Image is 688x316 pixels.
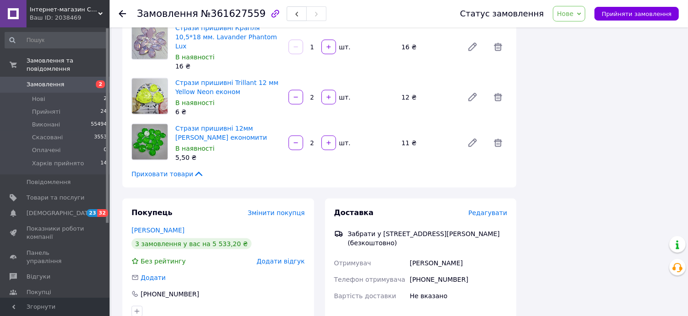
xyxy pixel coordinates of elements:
img: Стрази пришивні Крапля 10,5*18 мм. Lavander Phantom Lux [132,24,168,59]
span: Замовлення [26,80,64,89]
span: Додати відгук [257,258,305,265]
a: Стрази пришивні Trillant 12 мм Yellow Neon економ [175,79,278,95]
div: шт. [337,93,352,102]
span: №361627559 [201,8,266,19]
div: 5,50 ₴ [175,153,281,162]
span: Товари та послуги [26,194,84,202]
span: Змінити покупця [248,209,305,216]
span: Скасовані [32,133,63,142]
div: Повернутися назад [119,9,126,18]
span: Прийняти замовлення [602,11,672,17]
span: Доставка [334,208,374,217]
span: Редагувати [468,209,507,216]
span: 2 [96,80,105,88]
span: Оплачені [32,146,61,154]
span: Прийняті [32,108,60,116]
span: Телефон отримувача [334,276,405,283]
span: Виконані [32,121,60,129]
span: Повідомлення [26,178,71,186]
div: Ваш ID: 2038469 [30,14,110,22]
div: 16 ₴ [398,41,460,53]
span: Відгуки [26,273,50,281]
span: 2 [104,95,107,103]
span: Харків прийнято [32,159,84,168]
span: Отримувач [334,259,371,267]
span: 0 [104,146,107,154]
span: Інтернет-магазин СТРАЗИ [30,5,98,14]
a: Редагувати [463,38,482,56]
div: 3 замовлення у вас на 5 533,20 ₴ [131,238,252,249]
span: Показники роботи компанії [26,225,84,241]
span: 23 [87,209,97,217]
span: Замовлення [137,8,198,19]
div: шт. [337,42,352,52]
img: Стрази пришивні Trillant 12 мм Yellow Neon економ [132,79,168,114]
span: Вартість доставки [334,292,396,300]
span: [DEMOGRAPHIC_DATA] [26,209,94,217]
span: Нові [32,95,45,103]
div: 6 ₴ [175,107,281,116]
span: Покупець [131,208,173,217]
a: Редагувати [463,134,482,152]
span: В наявності [175,53,215,61]
span: Замовлення та повідомлення [26,57,110,73]
span: Покупці [26,288,51,296]
span: Нове [557,10,573,17]
span: Панель управління [26,249,84,265]
input: Пошук [5,32,108,48]
span: Видалити [489,134,507,152]
div: [PHONE_NUMBER] [408,271,509,288]
span: 14 [100,159,107,168]
a: [PERSON_NAME] [131,226,184,234]
span: Видалити [489,38,507,56]
span: Додати [141,274,166,281]
div: 11 ₴ [398,137,460,149]
div: [PHONE_NUMBER] [140,290,200,299]
div: [PERSON_NAME] [408,255,509,271]
a: Стрази пришивні 12мм [PERSON_NAME] економити [175,125,267,141]
div: шт. [337,138,352,147]
div: 12 ₴ [398,91,460,104]
a: Стрази пришивні Крапля 10,5*18 мм. Lavander Phantom Lux [175,24,277,50]
div: Забрати у [STREET_ADDRESS][PERSON_NAME] (безкоштовно) [346,229,510,248]
span: 3553 [94,133,107,142]
div: 16 ₴ [175,62,281,71]
div: Не вказано [408,288,509,304]
a: Редагувати [463,88,482,106]
span: Приховати товари [131,169,204,179]
span: В наявності [175,99,215,106]
div: Статус замовлення [460,9,544,18]
span: 55494 [91,121,107,129]
button: Прийняти замовлення [594,7,679,21]
span: 32 [97,209,108,217]
span: В наявності [175,145,215,152]
span: Видалити [489,88,507,106]
img: Стрази пришивні 12мм Green Neon економити [132,124,168,160]
span: 24 [100,108,107,116]
span: Без рейтингу [141,258,186,265]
